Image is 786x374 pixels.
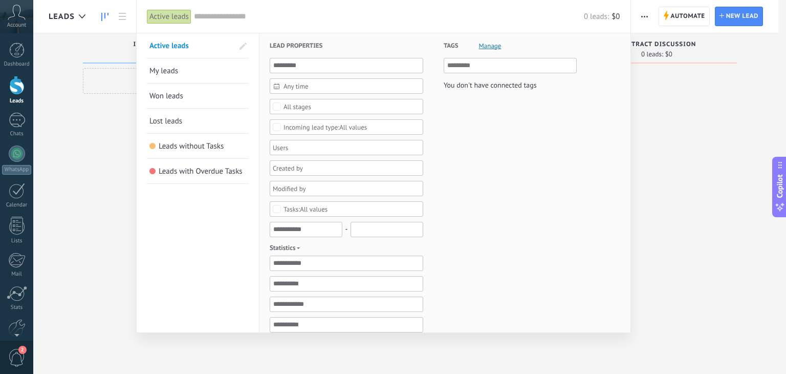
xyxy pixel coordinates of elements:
[149,134,246,158] a: Leads without Tasks
[775,175,785,198] span: Copilot
[584,12,609,22] span: 0 leads:
[149,33,233,58] a: Active leads
[149,66,178,76] span: My leads
[283,123,367,131] div: All values
[149,109,246,133] a: Lost leads
[149,116,182,126] span: Lost leads
[147,159,249,184] li: Leads with Overdue Tasks
[270,33,323,58] span: Lead properties
[147,58,249,84] li: My leads
[147,109,249,134] li: Lost leads
[2,202,32,209] div: Calendar
[7,22,26,29] span: Account
[2,304,32,311] div: Stats
[444,33,458,58] span: Tags
[149,84,246,108] a: Won leads
[612,12,620,22] span: $0
[147,134,249,159] li: Leads without Tasks
[159,167,243,176] span: Leads with Overdue Tasks
[149,58,246,83] a: My leads
[2,61,32,68] div: Dashboard
[444,78,537,92] div: You don't have connected tags
[149,91,183,101] span: Won leads
[283,82,418,90] span: Any time
[479,43,501,49] span: Manage
[159,141,224,151] span: Leads without Tasks
[270,242,303,253] span: Statistics
[149,159,246,183] a: Leads with Overdue Tasks
[18,346,27,354] span: 2
[345,222,347,237] span: -
[149,41,189,51] span: Active leads
[2,165,31,175] div: WhatsApp
[2,238,32,244] div: Lists
[149,168,156,175] span: Leads with Overdue Tasks
[2,98,32,105] div: Leads
[2,131,32,137] div: Chats
[283,103,311,111] div: All stages
[283,205,327,213] div: All values
[149,143,156,150] span: Leads without Tasks
[2,271,32,278] div: Mail
[147,33,249,58] li: Active leads
[147,9,191,24] div: Active leads
[147,84,249,109] li: Won leads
